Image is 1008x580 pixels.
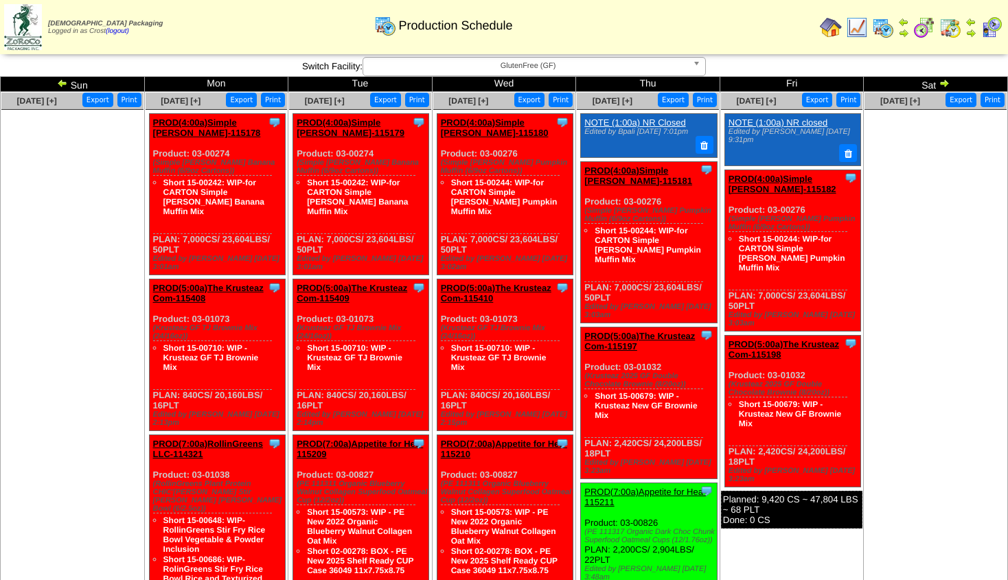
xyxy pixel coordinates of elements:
a: PROD(4:00a)Simple [PERSON_NAME]-115181 [584,165,692,186]
img: calendarblend.gif [913,16,935,38]
img: zoroco-logo-small.webp [4,4,42,50]
div: (PE 111311 Organic Blueberry Walnut Collagen Superfood Oatmeal Cup (12/2oz)) [441,480,573,504]
div: Product: 03-01073 PLAN: 840CS / 20,160LBS / 16PLT [149,279,285,431]
div: Edited by [PERSON_NAME] [DATE] 3:23am [729,467,860,483]
a: [DATE] [+] [880,96,920,106]
a: PROD(4:00a)Simple [PERSON_NAME]-115179 [297,117,404,138]
div: (Simple [PERSON_NAME] Banana Muffin (6/9oz Cartons)) [297,159,428,175]
a: [DATE] [+] [17,96,57,106]
img: Tooltip [700,484,713,498]
img: calendarcustomer.gif [981,16,1003,38]
div: (Simple [PERSON_NAME] Pumpkin Muffin (6/9oz Cartons)) [441,159,573,175]
a: PROD(5:00a)The Krusteaz Com-115408 [153,283,264,303]
img: calendarprod.gif [872,16,894,38]
div: Product: 03-01032 PLAN: 2,420CS / 24,200LBS / 18PLT [724,335,860,487]
div: Edited by [PERSON_NAME] [DATE] 3:23am [584,459,716,475]
div: Edited by [PERSON_NAME] [DATE] 3:01am [153,255,285,271]
button: Export [802,93,833,107]
div: Edited by [PERSON_NAME] [DATE] 3:03am [729,311,860,327]
a: Short 15-00679: WIP - Krusteaz New GF Brownie Mix [739,399,841,428]
div: (RollinGreens Plant Protein CHIC'[PERSON_NAME] Stir [PERSON_NAME] [PERSON_NAME] Bowl (6/2.5oz)) [153,480,285,513]
div: (Krusteaz 2025 GF Double Chocolate Brownie (8/20oz)) [729,380,860,397]
button: Print [261,93,285,107]
div: (PE 111311 Organic Blueberry Walnut Collagen Superfood Oatmeal Cup (12/2oz)) [297,480,428,504]
a: PROD(4:00a)Simple [PERSON_NAME]-115180 [441,117,549,138]
button: Export [514,93,545,107]
button: Delete Note [696,136,713,154]
span: Logged in as Crost [48,20,163,35]
span: GlutenFree (GF) [369,58,687,74]
a: PROD(7:00a)Appetite for Hea-115209 [297,439,423,459]
a: PROD(5:00a)The Krusteaz Com-115198 [729,339,839,360]
div: Planned: 9,420 CS ~ 47,804 LBS ~ 68 PLT Done: 0 CS [721,491,863,529]
img: Tooltip [555,115,569,129]
div: (Krusteaz GF TJ Brownie Mix (24/16oz)) [153,324,285,340]
button: Export [946,93,976,107]
div: Edited by [PERSON_NAME] [DATE] 9:31pm [729,128,856,144]
img: arrowleft.gif [965,16,976,27]
button: Delete Note [839,144,857,162]
div: (Simple [PERSON_NAME] Pumpkin Muffin (6/9oz Cartons)) [729,215,860,231]
div: Edited by [PERSON_NAME] [DATE] 2:14pm [297,410,428,427]
a: PROD(4:00a)Simple [PERSON_NAME]-115178 [153,117,261,138]
a: [DATE] [+] [448,96,488,106]
span: [DATE] [+] [736,96,776,106]
button: Export [82,93,113,107]
img: Tooltip [268,437,282,450]
img: Tooltip [844,171,858,185]
div: Product: 03-00274 PLAN: 7,000CS / 23,604LBS / 50PLT [293,114,429,275]
td: Sat [864,77,1008,92]
button: Print [549,93,573,107]
img: Tooltip [412,281,426,294]
img: line_graph.gif [846,16,868,38]
div: Product: 03-01073 PLAN: 840CS / 20,160LBS / 16PLT [293,279,429,431]
img: Tooltip [700,328,713,342]
img: arrowright.gif [965,27,976,38]
button: Print [836,93,860,107]
img: Tooltip [555,281,569,294]
a: PROD(4:00a)Simple [PERSON_NAME]-115182 [729,174,836,194]
div: Edited by Bpali [DATE] 7:01pm [584,128,711,136]
a: NOTE (1:00a) NR closed [729,117,828,128]
a: Short 02-00278: BOX - PE New 2025 Shelf Ready CUP Case 36049 11x7.75x8.75 [451,546,558,575]
img: Tooltip [412,437,426,450]
img: Tooltip [268,281,282,294]
button: Print [405,93,429,107]
td: Tue [288,77,433,92]
a: PROD(5:00a)The Krusteaz Com-115409 [297,283,407,303]
div: (Simple [PERSON_NAME] Banana Muffin (6/9oz Cartons)) [153,159,285,175]
div: Product: 03-00276 PLAN: 7,000CS / 23,604LBS / 50PLT [437,114,573,275]
td: Thu [576,77,720,92]
a: PROD(7:00a)RollinGreens LLC-114321 [153,439,263,459]
button: Export [370,93,401,107]
a: Short 15-00242: WIP-for CARTON Simple [PERSON_NAME] Banana Muffin Mix [163,178,264,216]
a: PROD(7:00a)Appetite for Hea-115211 [584,487,706,507]
div: (PE 111317 Organic Dark Choc Chunk Superfood Oatmeal Cups (12/1.76oz)) [584,528,716,544]
img: calendarinout.gif [939,16,961,38]
a: (logout) [106,27,129,35]
div: Product: 03-01032 PLAN: 2,420CS / 24,200LBS / 18PLT [581,327,717,478]
div: Edited by [PERSON_NAME] [DATE] 3:03am [584,303,716,319]
img: Tooltip [555,437,569,450]
a: Short 15-00710: WIP - Krusteaz GF TJ Brownie Mix [307,343,402,372]
div: Product: 03-00274 PLAN: 7,000CS / 23,604LBS / 50PLT [149,114,285,275]
a: [DATE] [+] [305,96,345,106]
a: NOTE (1:00a) NR Closed [584,117,685,128]
a: [DATE] [+] [161,96,201,106]
td: Sun [1,77,145,92]
div: Edited by [PERSON_NAME] [DATE] 2:15pm [441,410,573,427]
img: Tooltip [268,115,282,129]
span: [DEMOGRAPHIC_DATA] Packaging [48,20,163,27]
a: Short 02-00278: BOX - PE New 2025 Shelf Ready CUP Case 36049 11x7.75x8.75 [307,546,413,575]
a: PROD(7:00a)Appetite for Hea-115210 [441,439,567,459]
img: arrowright.gif [939,78,950,89]
button: Print [693,93,717,107]
div: (Krusteaz GF TJ Brownie Mix (24/16oz)) [441,324,573,340]
button: Print [981,93,1005,107]
div: Edited by [PERSON_NAME] [DATE] 3:02am [441,255,573,271]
